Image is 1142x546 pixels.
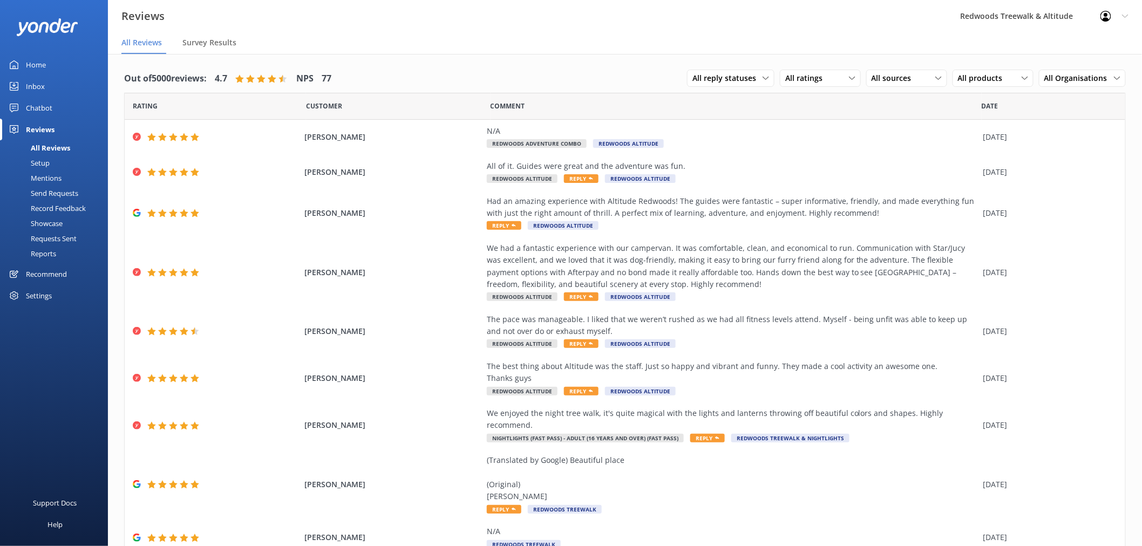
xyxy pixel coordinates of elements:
[6,246,108,261] a: Reports
[564,339,599,348] span: Reply
[133,101,158,111] span: Date
[6,231,108,246] a: Requests Sent
[958,72,1009,84] span: All products
[121,8,165,25] h3: Reviews
[6,155,50,170] div: Setup
[487,292,558,301] span: Redwoods Altitude
[487,407,978,432] div: We enjoyed the night tree walk, it's quite magical with the lights and lanterns throwing off beau...
[487,505,521,514] span: Reply
[564,174,599,183] span: Reply
[692,72,763,84] span: All reply statuses
[6,140,70,155] div: All Reviews
[304,372,481,384] span: [PERSON_NAME]
[304,166,481,178] span: [PERSON_NAME]
[304,207,481,219] span: [PERSON_NAME]
[6,201,86,216] div: Record Feedback
[487,387,558,395] span: Redwoods Altitude
[6,216,108,231] a: Showcase
[487,242,978,291] div: We had a fantastic experience with our campervan. It was comfortable, clean, and economical to ru...
[487,174,558,183] span: Redwoods Altitude
[872,72,918,84] span: All sources
[983,479,1112,490] div: [DATE]
[1044,72,1114,84] span: All Organisations
[690,434,725,442] span: Reply
[983,372,1112,384] div: [DATE]
[6,201,108,216] a: Record Feedback
[296,72,314,86] h4: NPS
[304,531,481,543] span: [PERSON_NAME]
[983,325,1112,337] div: [DATE]
[487,434,684,442] span: Nightlights (Fast Pass) - Adult (16 years and over) (fast pass)
[26,285,52,306] div: Settings
[6,140,108,155] a: All Reviews
[487,195,978,220] div: Had an amazing experience with Altitude Redwoods! The guides were fantastic – super informative, ...
[215,72,227,86] h4: 4.7
[6,186,108,201] a: Send Requests
[487,160,978,172] div: All of it. Guides were great and the adventure was fun.
[487,525,978,537] div: N/A
[564,292,599,301] span: Reply
[605,339,676,348] span: Redwoods Altitude
[26,54,46,76] div: Home
[983,267,1112,278] div: [DATE]
[487,139,587,148] span: Redwoods Adventure Combo
[304,131,481,143] span: [PERSON_NAME]
[6,216,63,231] div: Showcase
[487,360,978,385] div: The best thing about Altitude was the staff. Just so happy and vibrant and funny. They made a coo...
[491,101,525,111] span: Question
[304,419,481,431] span: [PERSON_NAME]
[121,37,162,48] span: All Reviews
[6,170,62,186] div: Mentions
[6,246,56,261] div: Reports
[6,170,108,186] a: Mentions
[6,186,78,201] div: Send Requests
[304,267,481,278] span: [PERSON_NAME]
[304,479,481,490] span: [PERSON_NAME]
[26,97,52,119] div: Chatbot
[605,387,676,395] span: Redwoods Altitude
[785,72,829,84] span: All ratings
[322,72,331,86] h4: 77
[528,221,599,230] span: Redwoods Altitude
[983,419,1112,431] div: [DATE]
[6,231,77,246] div: Requests Sent
[983,207,1112,219] div: [DATE]
[304,325,481,337] span: [PERSON_NAME]
[47,514,63,535] div: Help
[564,387,599,395] span: Reply
[593,139,664,148] span: Redwoods Altitude
[983,531,1112,543] div: [DATE]
[16,18,78,36] img: yonder-white-logo.png
[26,76,45,97] div: Inbox
[487,454,978,503] div: (Translated by Google) Beautiful place (Original) [PERSON_NAME]
[731,434,849,442] span: Redwoods Treewalk & Nightlights
[487,221,521,230] span: Reply
[528,505,602,514] span: Redwoods Treewalk
[982,101,998,111] span: Date
[983,166,1112,178] div: [DATE]
[6,155,108,170] a: Setup
[26,119,55,140] div: Reviews
[306,101,342,111] span: Date
[487,313,978,338] div: The pace was manageable. I liked that we weren’t rushed as we had all fitness levels attend. Myse...
[487,339,558,348] span: Redwoods Altitude
[182,37,236,48] span: Survey Results
[605,174,676,183] span: Redwoods Altitude
[487,125,978,137] div: N/A
[605,292,676,301] span: Redwoods Altitude
[26,263,67,285] div: Recommend
[33,492,77,514] div: Support Docs
[983,131,1112,143] div: [DATE]
[124,72,207,86] h4: Out of 5000 reviews:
